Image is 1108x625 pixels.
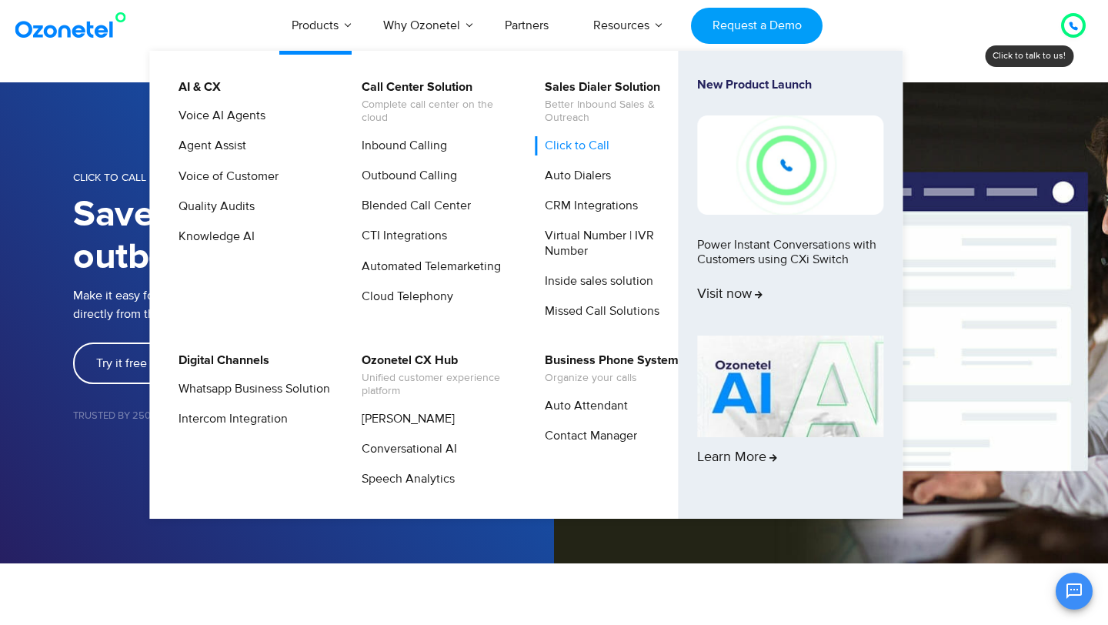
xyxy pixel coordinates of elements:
a: Intercom Integration [169,409,290,429]
a: Ozonetel CX HubUnified customer experience platform [352,351,516,400]
a: Digital Channels [169,351,272,370]
img: New-Project-17.png [697,115,883,214]
a: CTI Integrations [352,226,449,246]
a: Knowledge AI [169,227,257,246]
a: Voice of Customer [169,167,281,186]
a: CRM Integrations [535,196,640,216]
div: 1 / 7 [73,456,170,474]
a: [PERSON_NAME] [352,409,457,429]
a: Inbound Calling [352,136,449,155]
a: Blended Call Center [352,196,473,216]
img: AI [697,336,883,437]
span: Learn More [697,450,777,466]
a: Speech Analytics [352,470,457,489]
a: Click to Call [535,136,612,155]
button: Open chat [1056,573,1093,610]
a: Conversational AI [352,440,459,459]
a: Business Phone SystemOrganize your calls [535,351,681,387]
span: Better Inbound Sales & Outreach [545,99,696,125]
a: Cloud Telephony [352,287,456,306]
a: Contact Manager [535,426,639,446]
a: Auto Attendant [535,396,630,416]
p: Make it easy for your team to click-to-call customers or prospects directly from their contact list. [73,286,554,323]
h5: Trusted by 2500+ Businesses [73,411,554,421]
a: Virtual Number | IVR Number [535,226,699,260]
a: Automated Telemarketing [352,257,503,276]
a: New Product LaunchPower Instant Conversations with Customers using CXi SwitchVisit now [697,78,883,329]
span: Unified customer experience platform [362,372,513,398]
a: Try it free [73,343,170,384]
a: Whatsapp Business Solution [169,379,332,399]
span: Try it free [96,357,147,369]
a: Learn More [697,336,883,493]
span: Visit now [697,286,763,303]
a: Inside sales solution [535,272,656,291]
h1: Save time on every outbound call. [73,194,554,279]
a: Voice AI Agents [169,106,268,125]
a: Missed Call Solutions [535,302,662,321]
a: Request a Demo [691,8,823,44]
a: Quality Audits [169,197,257,216]
a: Agent Assist [169,136,249,155]
div: Image Carousel [73,452,554,479]
span: CLICK TO CALL [73,171,146,184]
a: Auto Dialers [535,166,613,185]
a: Call Center SolutionComplete call center on the cloud [352,78,516,127]
span: Complete call center on the cloud [362,99,513,125]
a: AI & CX [169,78,223,97]
a: Sales Dialer SolutionBetter Inbound Sales & Outreach [535,78,699,127]
span: Organize your calls [545,372,679,385]
a: Outbound Calling [352,166,459,185]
